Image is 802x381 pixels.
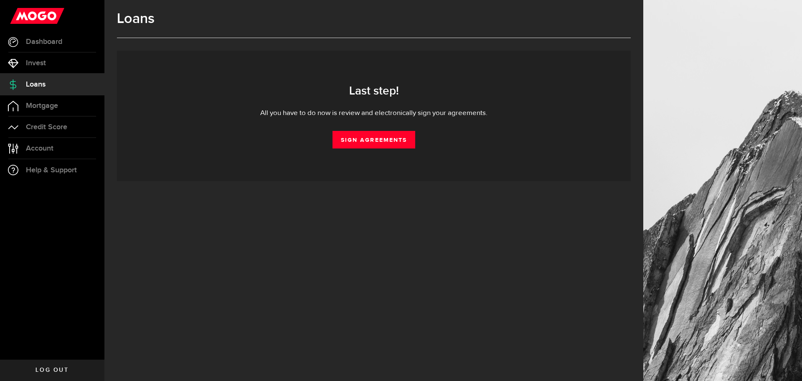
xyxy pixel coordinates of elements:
[26,145,53,152] span: Account
[26,166,77,174] span: Help & Support
[26,102,58,110] span: Mortgage
[36,367,69,373] span: Log out
[129,108,618,118] div: All you have to do now is review and electronically sign your agreements.
[332,131,415,148] a: Sign Agreements
[117,10,631,27] h1: Loans
[129,84,618,98] h3: Last step!
[26,81,46,88] span: Loans
[26,123,67,131] span: Credit Score
[26,38,62,46] span: Dashboard
[26,59,46,67] span: Invest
